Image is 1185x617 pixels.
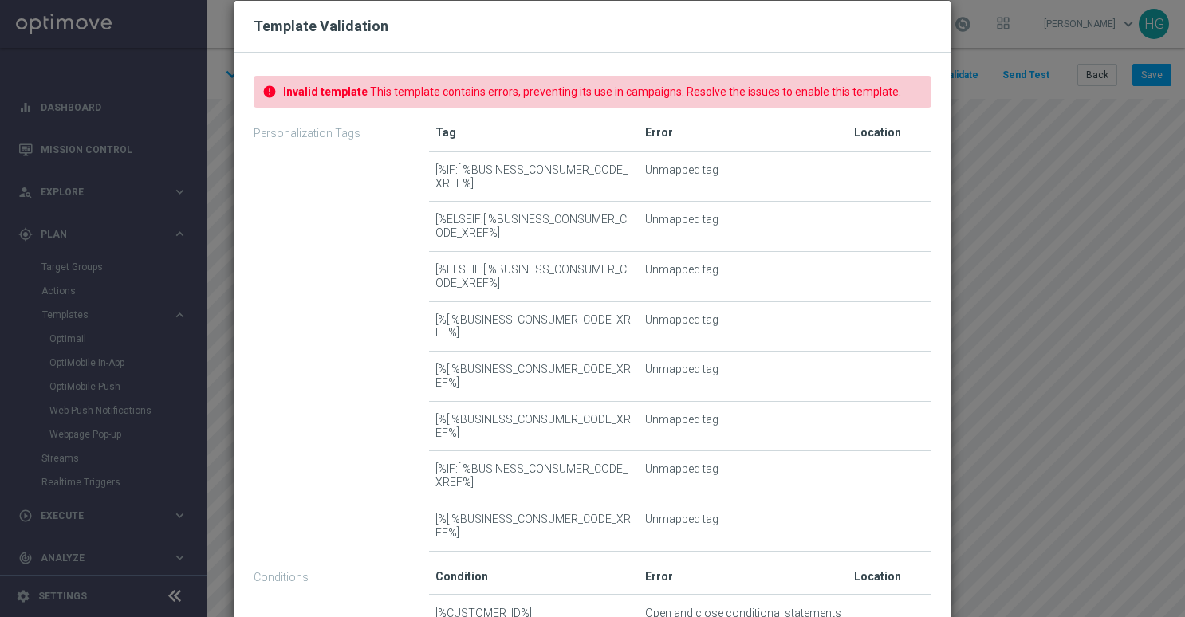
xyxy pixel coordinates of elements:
th: Error [639,122,848,151]
td: Unmapped tag [639,251,848,301]
p: Personalization Tags [254,126,405,140]
td: [%ELSEIF:[ %BUSINESS_CONSUMER_CODE_XREF%] [429,251,639,301]
span: This template contains errors, preventing its use in campaigns. Resolve the issues to enable this... [370,85,901,98]
td: Unmapped tag [639,352,848,402]
h2: Template Validation [254,17,931,36]
td: Unmapped tag [639,401,848,451]
i: error [262,84,277,99]
th: Tag [429,122,639,151]
th: Error [639,566,848,595]
th: Condition [429,566,639,595]
td: [%[ %BUSINESS_CONSUMER_CODE_XREF%] [429,401,639,451]
strong: Invalid template [283,85,368,98]
td: [%[ %BUSINESS_CONSUMER_CODE_XREF%] [429,501,639,551]
td: Unmapped tag [639,151,848,202]
th: Location [848,566,931,595]
p: Conditions [254,570,405,584]
td: Unmapped tag [639,202,848,252]
td: [%[ %BUSINESS_CONSUMER_CODE_XREF%] [429,352,639,402]
td: [%ELSEIF:[ %BUSINESS_CONSUMER_CODE_XREF%] [429,202,639,252]
td: Unmapped tag [639,451,848,501]
td: [%IF:[ %BUSINESS_CONSUMER_CODE_XREF%] [429,451,639,501]
td: [%[ %BUSINESS_CONSUMER_CODE_XREF%] [429,301,639,352]
td: Unmapped tag [639,501,848,551]
td: Unmapped tag [639,301,848,352]
th: Location [848,122,931,151]
td: [%IF:[ %BUSINESS_CONSUMER_CODE_XREF%] [429,151,639,202]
